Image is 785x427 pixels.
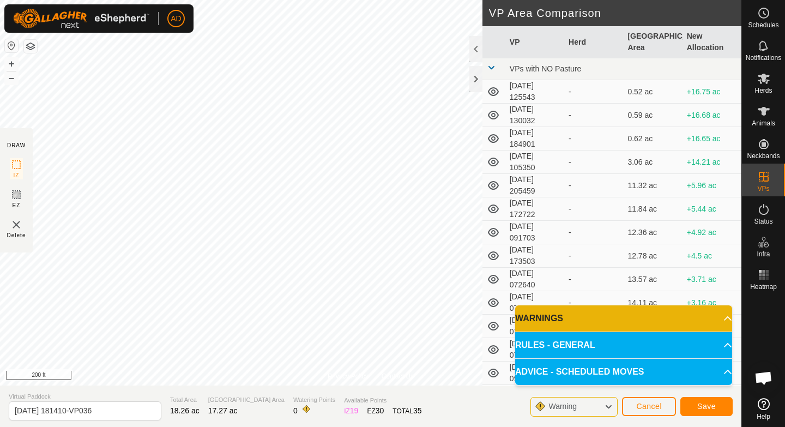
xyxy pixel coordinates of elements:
div: EZ [367,405,384,417]
span: Cancel [636,402,662,411]
span: EZ [13,201,21,209]
div: DRAW [7,141,26,149]
span: 35 [413,406,422,415]
a: Help [742,394,785,424]
span: Save [697,402,716,411]
span: IZ [14,171,20,179]
span: Herds [754,87,772,94]
span: Heatmap [750,284,777,290]
a: Privacy Policy [328,371,369,381]
span: Notifications [746,55,781,61]
span: Help [757,413,770,420]
td: 12.36 ac [623,221,682,244]
th: New Allocation [683,26,741,58]
div: IZ [344,405,358,417]
span: WARNINGS [515,312,563,325]
span: Total Area [170,395,200,405]
td: [DATE] 091703 [505,221,564,244]
button: Map Layers [24,40,37,53]
td: [DATE] 072640 [505,268,564,291]
div: - [569,110,619,121]
button: Cancel [622,397,676,416]
div: - [569,157,619,168]
td: +3.71 ac [683,268,741,291]
span: VPs with NO Pasture [510,64,582,73]
td: +16.68 ac [683,104,741,127]
td: +16.75 ac [683,80,741,104]
td: 11.32 ac [623,174,682,197]
span: Animals [752,120,775,127]
button: – [5,71,18,85]
td: [DATE] 173503 [505,244,564,268]
td: [DATE] 071350 [505,385,564,408]
td: [DATE] 073249 [505,338,564,362]
td: +16.65 ac [683,127,741,151]
div: - [569,250,619,262]
span: Delete [7,231,26,239]
span: 19 [350,406,359,415]
div: - [569,203,619,215]
span: 30 [376,406,384,415]
span: Neckbands [747,153,780,159]
span: Virtual Paddock [9,392,161,401]
button: Reset Map [5,39,18,52]
h2: VP Area Comparison [489,7,741,20]
td: [DATE] 125543 [505,80,564,104]
span: Available Points [344,396,421,405]
td: [DATE] 205459 [505,174,564,197]
td: 0.62 ac [623,127,682,151]
span: ADVICE - SCHEDULED MOVES [515,365,644,378]
td: +4.5 ac [683,244,741,268]
div: TOTAL [392,405,421,417]
td: 0.59 ac [623,104,682,127]
button: Save [680,397,733,416]
td: +5.44 ac [683,197,741,221]
span: AD [171,13,181,25]
div: Open chat [747,362,780,394]
div: - [569,227,619,238]
span: Warning [548,402,577,411]
th: VP [505,26,564,58]
p-accordion-header: ADVICE - SCHEDULED MOVES [515,359,732,385]
span: 0 [293,406,298,415]
button: + [5,57,18,70]
th: Herd [564,26,623,58]
span: 17.27 ac [208,406,238,415]
td: [DATE] 130032 [505,104,564,127]
span: [GEOGRAPHIC_DATA] Area [208,395,285,405]
td: [DATE] 091427 [505,362,564,385]
img: VP [10,218,23,231]
span: Status [754,218,772,225]
td: 3.06 ac [623,151,682,174]
td: [DATE] 184901 [505,127,564,151]
span: Watering Points [293,395,335,405]
a: Contact Us [382,371,414,381]
p-accordion-header: WARNINGS [515,305,732,332]
td: [DATE] 105350 [505,151,564,174]
div: - [569,86,619,98]
td: [DATE] 073117 [505,315,564,338]
span: RULES - GENERAL [515,339,595,352]
div: - [569,274,619,285]
td: 13.57 ac [623,268,682,291]
td: 11.84 ac [623,197,682,221]
span: Infra [757,251,770,257]
td: 0.52 ac [623,80,682,104]
div: - [569,297,619,309]
td: +14.21 ac [683,151,741,174]
span: VPs [757,185,769,192]
td: +3.16 ac [683,291,741,315]
span: Schedules [748,22,778,28]
th: [GEOGRAPHIC_DATA] Area [623,26,682,58]
td: 14.11 ac [623,291,682,315]
td: 12.78 ac [623,244,682,268]
span: 18.26 ac [170,406,200,415]
div: - [569,133,619,145]
td: [DATE] 072714 [505,291,564,315]
td: +4.92 ac [683,221,741,244]
img: Gallagher Logo [13,9,149,28]
p-accordion-header: RULES - GENERAL [515,332,732,358]
td: [DATE] 172722 [505,197,564,221]
div: - [569,180,619,191]
td: +5.96 ac [683,174,741,197]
